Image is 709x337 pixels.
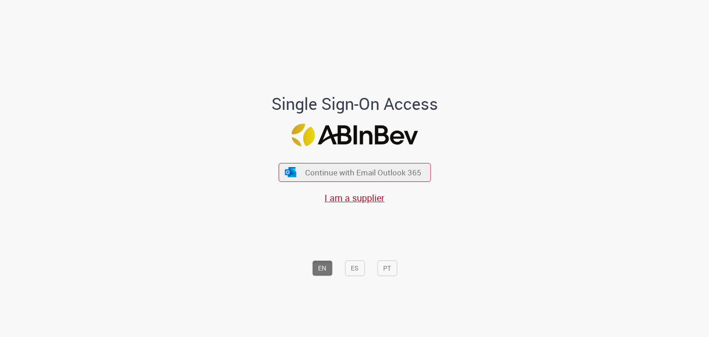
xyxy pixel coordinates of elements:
[324,192,385,204] a: I am a supplier
[284,168,297,177] img: ícone Azure/Microsoft 360
[278,163,431,182] button: ícone Azure/Microsoft 360 Continue with Email Outlook 365
[377,260,397,276] button: PT
[291,124,418,146] img: Logo ABInBev
[312,260,332,276] button: EN
[345,260,365,276] button: ES
[227,95,483,113] h1: Single Sign-On Access
[305,167,421,178] span: Continue with Email Outlook 365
